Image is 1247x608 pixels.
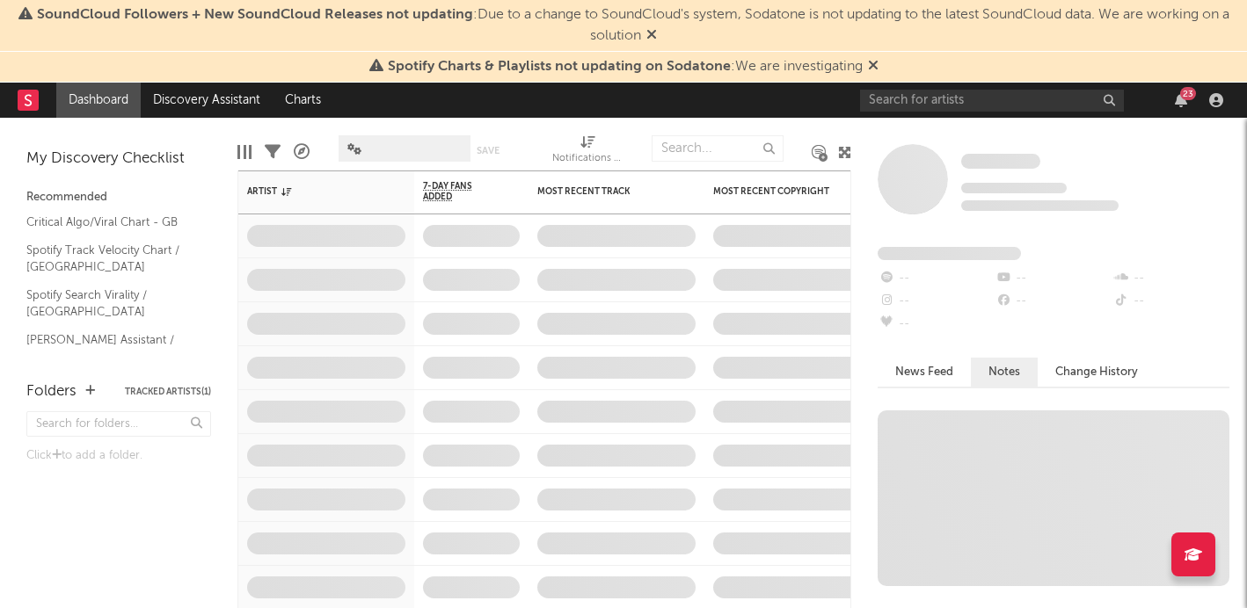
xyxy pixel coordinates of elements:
button: Tracked Artists(1) [125,387,211,396]
button: News Feed [878,358,971,387]
button: Save [477,146,500,156]
div: Artist [247,186,379,197]
div: Click to add a folder. [26,445,211,467]
a: Spotify Search Virality / [GEOGRAPHIC_DATA] [26,286,193,322]
a: Critical Algo/Viral Chart - GB [26,213,193,232]
span: Fans Added by Platform [878,247,1021,260]
span: : We are investigating [388,60,863,74]
div: -- [878,313,995,336]
a: Charts [273,83,333,118]
span: Some Artist [961,154,1040,169]
div: -- [878,290,995,313]
input: Search for artists [860,90,1124,112]
div: Folders [26,381,77,402]
a: [PERSON_NAME] Assistant / [GEOGRAPHIC_DATA] [26,330,193,366]
span: Dismiss [646,29,657,43]
span: Dismiss [868,60,879,74]
a: Some Artist [961,153,1040,170]
div: A&R Pipeline [294,127,310,177]
div: Filters [265,127,281,177]
button: Notes [971,358,1038,387]
span: SoundCloud Followers + New SoundCloud Releases not updating [37,8,473,22]
div: -- [995,290,1112,313]
div: Recommended [26,187,211,208]
div: Most Recent Copyright [713,186,845,197]
div: Notifications (Artist) [552,127,623,177]
span: Spotify Charts & Playlists not updating on Sodatone [388,60,731,74]
button: Change History [1038,358,1156,387]
div: -- [1112,290,1229,313]
a: Spotify Track Velocity Chart / [GEOGRAPHIC_DATA] [26,241,193,277]
span: : Due to a change to SoundCloud's system, Sodatone is not updating to the latest SoundCloud data.... [37,8,1229,43]
div: -- [995,267,1112,290]
div: -- [1112,267,1229,290]
div: -- [878,267,995,290]
div: Edit Columns [237,127,252,177]
input: Search for folders... [26,411,211,437]
div: Notifications (Artist) [552,148,623,170]
button: 23 [1175,93,1187,107]
div: Most Recent Track [537,186,669,197]
a: Discovery Assistant [141,83,273,118]
div: 23 [1180,87,1196,100]
span: 7-Day Fans Added [423,181,493,202]
a: Dashboard [56,83,141,118]
input: Search... [652,135,784,162]
div: My Discovery Checklist [26,148,211,170]
span: Tracking Since: [DATE] [961,183,1067,193]
span: 0 fans last week [961,200,1119,211]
